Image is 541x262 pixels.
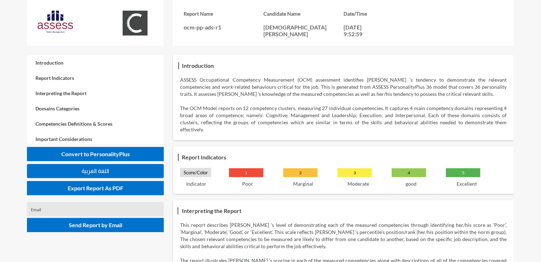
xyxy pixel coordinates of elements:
[180,105,507,133] p: The OCM Model reports on 12 competency clusters, measuring 27 individual competencies. It capture...
[180,168,211,177] p: Score/Color
[69,222,122,228] span: Send Report by Email
[283,168,318,177] p: 2
[347,181,369,187] p: Moderate
[68,185,123,191] span: Export Report As PDF
[117,11,153,36] img: OCM.svg
[27,164,164,178] button: اللغة العربية
[184,24,263,31] p: ocm-pp-ads-r1
[27,147,164,161] button: Convert to PersonalityPlus
[180,206,243,216] h3: Interpreting the Report
[180,222,507,250] p: This report describes [PERSON_NAME] ’s level of demonstrating each of the measured competencies t...
[180,76,507,98] p: ASSESS Occupational Competency Measurement (OCM) assessment identifies [PERSON_NAME] ’s tendency ...
[264,24,344,37] p: [DEMOGRAPHIC_DATA][PERSON_NAME]
[457,181,477,187] p: Excellent
[186,181,206,187] p: Indicator
[264,11,344,17] h3: Candidate Name
[27,181,164,195] button: Export Report As PDF
[242,181,253,187] p: Poor
[184,11,263,17] h3: Report Name
[61,151,130,157] span: Convert to PersonalityPlus
[27,86,164,101] a: Interpreting the Report
[293,181,313,187] p: Marginal
[406,181,417,187] p: good
[344,24,375,37] p: [DATE] 9:52:59
[229,168,263,177] p: 1
[338,168,372,177] p: 3
[27,70,164,86] a: Report Indicators
[446,168,480,177] p: 5
[344,11,423,17] h3: Date/Time
[82,168,109,174] span: اللغة العربية
[27,131,164,147] a: Important Considerations
[27,101,164,116] a: Domains Categories
[27,116,164,131] a: Competencies Definitions & Scores
[180,152,228,162] h3: Report Indicators
[392,168,426,177] p: 4
[180,60,216,71] h3: Introduction
[27,218,164,232] button: Send Report by Email
[38,11,73,33] img: AssessLogoo.svg
[27,55,164,70] a: Introduction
